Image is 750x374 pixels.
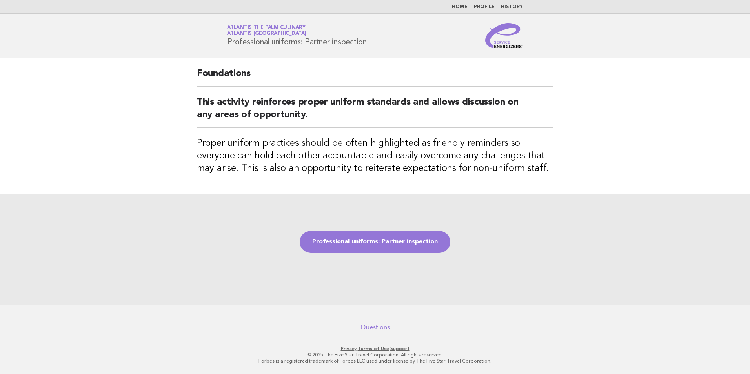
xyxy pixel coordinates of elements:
h3: Proper uniform practices should be often highlighted as friendly reminders so everyone can hold e... [197,137,553,175]
a: History [501,5,523,9]
a: Home [452,5,468,9]
a: Support [390,346,410,351]
a: Questions [360,323,390,331]
span: Atlantis [GEOGRAPHIC_DATA] [227,31,306,36]
a: Professional uniforms: Partner inspection [300,231,450,253]
p: · · [135,345,615,352]
h1: Professional uniforms: Partner inspection [227,25,367,46]
h2: Foundations [197,67,553,87]
p: © 2025 The Five Star Travel Corporation. All rights reserved. [135,352,615,358]
a: Profile [474,5,495,9]
h2: This activity reinforces proper uniform standards and allows discussion on any areas of opportunity. [197,96,553,128]
p: Forbes is a registered trademark of Forbes LLC used under license by The Five Star Travel Corpora... [135,358,615,364]
a: Atlantis The Palm CulinaryAtlantis [GEOGRAPHIC_DATA] [227,25,306,36]
a: Terms of Use [358,346,389,351]
a: Privacy [341,346,357,351]
img: Service Energizers [485,23,523,48]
